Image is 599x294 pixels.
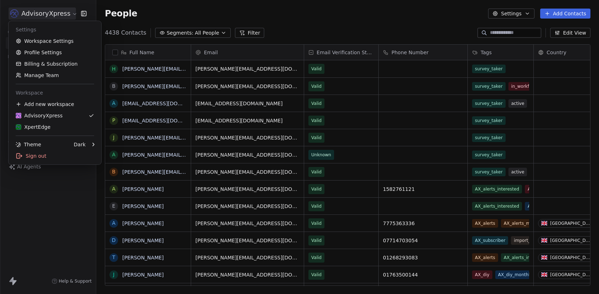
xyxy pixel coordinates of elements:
div: Theme [16,141,41,148]
div: AdvisoryXpress [16,112,62,119]
div: Add new workspace [11,98,98,110]
img: AX_logo_device_1080.png [16,124,21,130]
a: Workspace Settings [11,35,98,47]
div: XpertEdge [16,123,51,131]
div: Workspace [11,87,98,98]
img: AX_logo_device_1080.png [16,113,21,118]
a: Profile Settings [11,47,98,58]
div: Settings [11,24,98,35]
a: Manage Team [11,70,98,81]
a: Billing & Subscription [11,58,98,70]
div: Dark [74,141,86,148]
div: Sign out [11,150,98,162]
